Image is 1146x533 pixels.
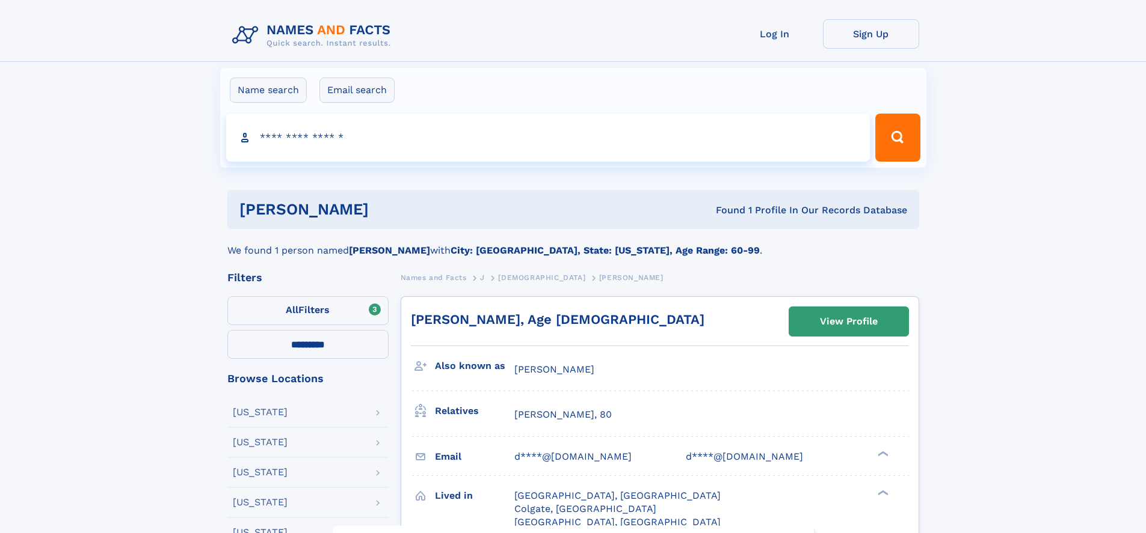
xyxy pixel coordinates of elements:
div: [US_STATE] [233,498,288,507]
input: search input [226,114,870,162]
button: Search Button [875,114,920,162]
a: Sign Up [823,19,919,49]
b: [PERSON_NAME] [349,245,430,256]
a: J [480,270,485,285]
h3: Lived in [435,486,514,506]
span: [PERSON_NAME] [599,273,664,282]
span: J [480,273,485,282]
span: [PERSON_NAME] [514,364,594,375]
div: [US_STATE] [233,437,288,447]
span: [DEMOGRAPHIC_DATA] [498,273,585,282]
span: Colgate, [GEOGRAPHIC_DATA] [514,503,656,514]
a: Names and Facts [401,270,467,285]
img: Logo Names and Facts [227,19,401,52]
h3: Also known as [435,356,514,376]
div: We found 1 person named with . [227,229,919,258]
div: Browse Locations [227,373,389,384]
div: [US_STATE] [233,407,288,417]
a: Log In [727,19,823,49]
a: [PERSON_NAME], 80 [514,408,612,421]
b: City: [GEOGRAPHIC_DATA], State: [US_STATE], Age Range: 60-99 [451,245,760,256]
div: ❯ [875,449,889,457]
h1: [PERSON_NAME] [239,202,543,217]
label: Name search [230,78,307,103]
div: ❯ [875,489,889,496]
span: [GEOGRAPHIC_DATA], [GEOGRAPHIC_DATA] [514,490,721,501]
a: View Profile [789,307,908,336]
div: [US_STATE] [233,468,288,477]
h3: Email [435,446,514,467]
a: [DEMOGRAPHIC_DATA] [498,270,585,285]
label: Email search [319,78,395,103]
div: Filters [227,272,389,283]
div: View Profile [820,308,878,335]
label: Filters [227,296,389,325]
span: [GEOGRAPHIC_DATA], [GEOGRAPHIC_DATA] [514,516,721,528]
a: [PERSON_NAME], Age [DEMOGRAPHIC_DATA] [411,312,704,327]
div: Found 1 Profile In Our Records Database [542,204,907,217]
span: All [286,304,298,315]
h3: Relatives [435,401,514,421]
